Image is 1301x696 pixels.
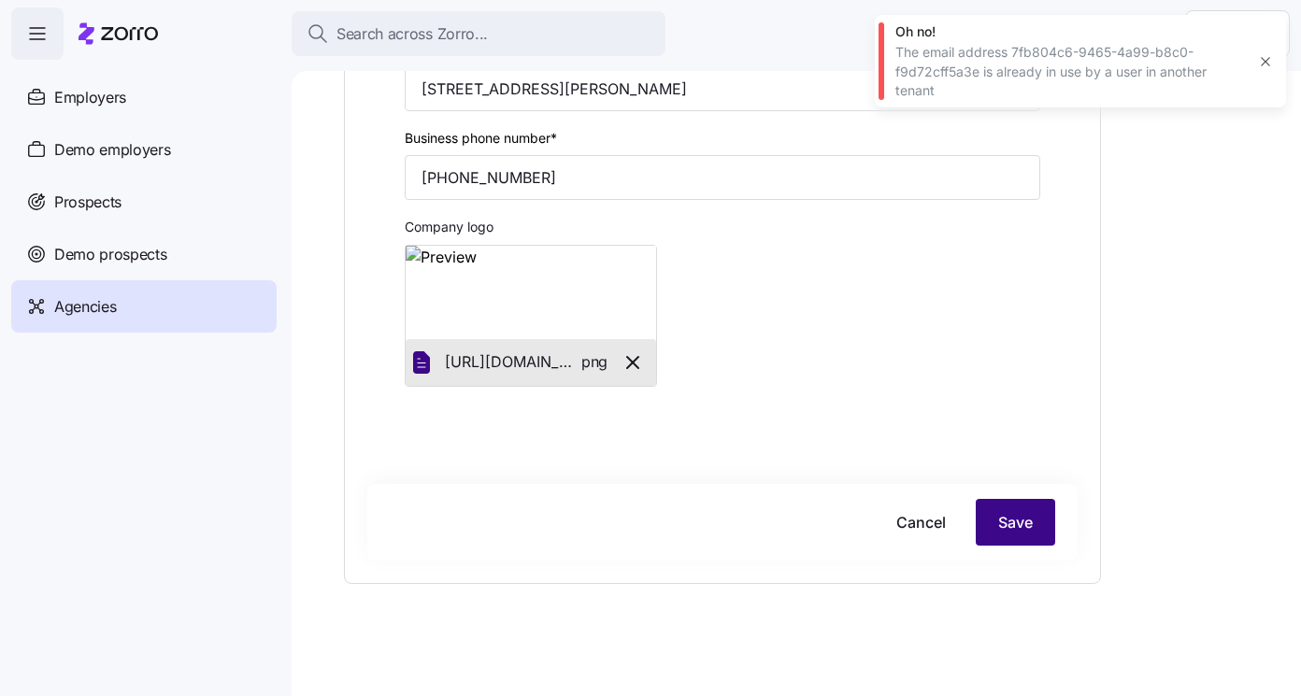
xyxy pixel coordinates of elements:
span: Company logo [405,218,493,236]
button: Save [976,499,1055,546]
span: Agencies [54,295,116,319]
label: Business phone number* [405,128,557,149]
span: Demo employers [54,138,171,162]
button: Search across Zorro... [292,11,665,56]
span: [URL][DOMAIN_NAME]. [445,350,581,374]
a: Employers [11,71,277,123]
span: Prospects [54,191,122,214]
a: Prospects [11,176,277,228]
button: Cancel [881,499,961,546]
div: The email address 7fb804c6-9465-4a99-b8c0-f9d72cff5a3e is already in use by a user in another tenant [895,43,1245,100]
span: png [581,350,608,374]
a: Demo prospects [11,228,277,280]
span: Cancel [896,511,946,533]
span: Employers [54,86,126,109]
input: Phone number [405,155,1040,200]
input: Agency business address [405,66,1040,111]
div: Oh no! [895,22,1245,41]
img: Preview [406,246,656,339]
span: Save [998,511,1033,533]
span: Demo prospects [54,243,167,266]
span: Search across Zorro... [336,22,488,46]
a: Agencies [11,280,277,333]
a: Demo employers [11,123,277,176]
